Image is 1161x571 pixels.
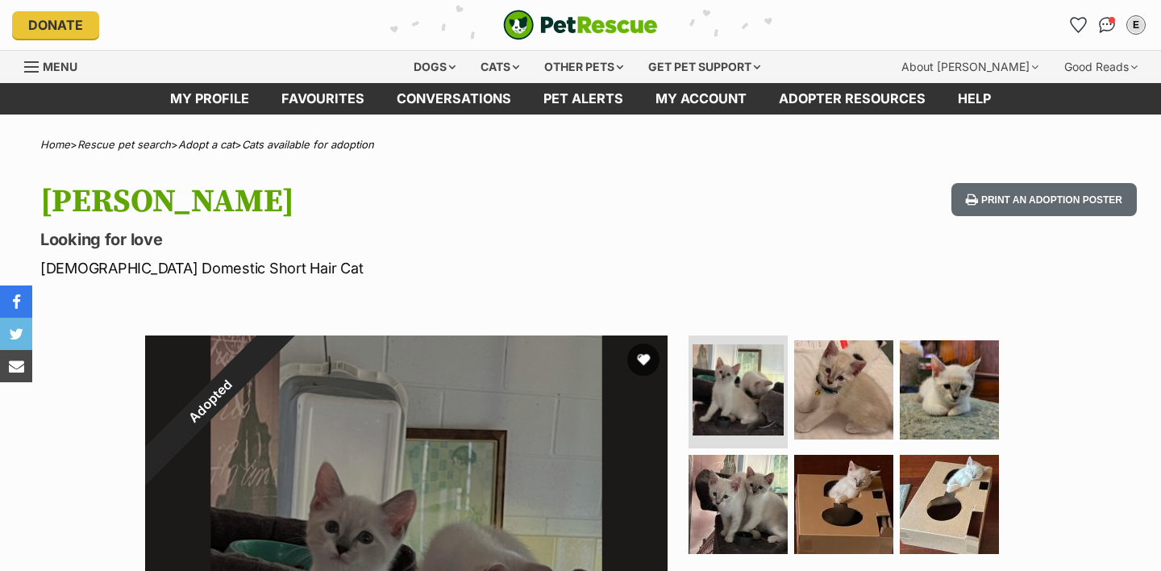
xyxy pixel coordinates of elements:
button: Print an adoption poster [951,183,1137,216]
div: Cats [469,51,531,83]
a: Cats available for adoption [242,138,374,151]
div: Adopted [108,298,312,502]
a: PetRescue [503,10,658,40]
img: Photo of Marsh Meowlow [900,340,999,440]
a: Adopt a cat [178,138,235,151]
a: My profile [154,83,265,115]
img: Photo of Marsh Meowlow [794,455,893,554]
a: Favourites [265,83,381,115]
p: [DEMOGRAPHIC_DATA] Domestic Short Hair Cat [40,257,708,279]
img: chat-41dd97257d64d25036548639549fe6c8038ab92f7586957e7f3b1b290dea8141.svg [1099,17,1116,33]
img: Photo of Marsh Meowlow [693,344,784,436]
a: conversations [381,83,527,115]
div: Good Reads [1053,51,1149,83]
img: Photo of Marsh Meowlow [900,455,999,554]
a: Menu [24,51,89,80]
p: Looking for love [40,228,708,251]
div: Dogs [402,51,467,83]
a: Donate [12,11,99,39]
a: Rescue pet search [77,138,171,151]
ul: Account quick links [1065,12,1149,38]
div: Other pets [533,51,635,83]
a: Help [942,83,1007,115]
div: Get pet support [637,51,772,83]
a: Home [40,138,70,151]
a: Favourites [1065,12,1091,38]
div: E [1128,17,1144,33]
span: Menu [43,60,77,73]
button: My account [1123,12,1149,38]
img: logo-cat-932fe2b9b8326f06289b0f2fb663e598f794de774fb13d1741a6617ecf9a85b4.svg [503,10,658,40]
a: Adopter resources [763,83,942,115]
h1: [PERSON_NAME] [40,183,708,220]
a: My account [639,83,763,115]
div: About [PERSON_NAME] [890,51,1050,83]
button: favourite [627,344,660,376]
a: Pet alerts [527,83,639,115]
img: Photo of Marsh Meowlow [689,455,788,554]
a: Conversations [1094,12,1120,38]
img: Photo of Marsh Meowlow [794,340,893,440]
